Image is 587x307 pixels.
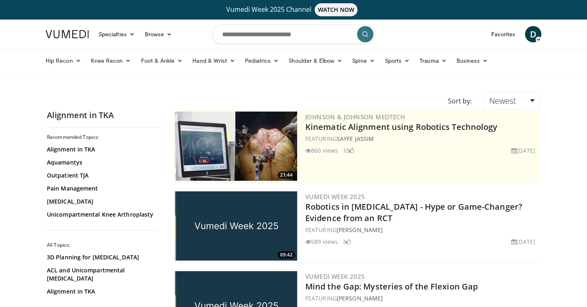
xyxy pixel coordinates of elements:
[305,294,538,303] div: FEATURING
[278,171,295,179] span: 21:44
[46,30,89,38] img: VuMedi Logo
[305,201,522,224] a: Robotics in [MEDICAL_DATA] - Hype or Game-Changer? Evidence from an RCT
[305,237,338,246] li: 589 views
[240,53,284,69] a: Pediatrics
[486,26,520,42] a: Favorites
[47,184,157,193] a: Pain Management
[140,26,177,42] a: Browse
[86,53,136,69] a: Knee Recon
[175,191,297,261] img: ac8e8238-165a-4ac4-92b1-6d6047489aa4.jpg.300x170_q85_crop-smart_upscale.jpg
[489,95,516,106] span: Newest
[94,26,140,42] a: Specialties
[305,134,538,143] div: FEATURING
[175,112,297,181] img: 85482610-0380-4aae-aa4a-4a9be0c1a4f1.300x170_q85_crop-smart_upscale.jpg
[347,53,380,69] a: Spine
[343,146,354,155] li: 10
[278,251,295,259] span: 09:42
[136,53,188,69] a: Foot & Ankle
[47,3,540,16] a: Vumedi Week 2025 ChannelWATCH NOW
[305,226,538,234] div: FEATURING
[442,92,478,110] div: Sort by:
[41,53,86,69] a: Hip Recon
[305,146,338,155] li: 860 views
[47,242,159,248] h2: All Topics:
[47,197,157,206] a: [MEDICAL_DATA]
[305,113,405,121] a: Johnson & Johnson MedTech
[452,53,493,69] a: Business
[511,146,535,155] li: [DATE]
[484,92,540,110] a: Newest
[511,237,535,246] li: [DATE]
[305,193,365,201] a: Vumedi Week 2025
[305,281,478,292] a: Mind the Gap: Mysteries of the Flexion Gap
[305,121,498,132] a: Kinematic Alignment using Robotics Technology
[47,266,157,283] a: ACL and Unicompartmental [MEDICAL_DATA]
[47,145,157,153] a: Alignment in TKA
[47,253,157,261] a: 3D Planning for [MEDICAL_DATA]
[47,211,157,219] a: Unicompartmental Knee Arthroplasty
[175,191,297,261] a: 09:42
[284,53,347,69] a: Shoulder & Elbow
[337,294,383,302] a: [PERSON_NAME]
[47,134,159,140] h2: Recommended Topics:
[305,272,365,281] a: Vumedi Week 2025
[47,158,157,167] a: Aquamantys
[415,53,452,69] a: Trauma
[525,26,541,42] a: D
[380,53,415,69] a: Sports
[47,287,157,296] a: Alignment in TKA
[212,24,375,44] input: Search topics, interventions
[343,237,351,246] li: 3
[337,135,374,143] a: Sayfe Jassim
[337,226,383,234] a: [PERSON_NAME]
[188,53,240,69] a: Hand & Wrist
[315,3,358,16] span: WATCH NOW
[47,171,157,180] a: Outpatient TJA
[47,110,161,121] h2: Alignment in TKA
[175,112,297,181] a: 21:44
